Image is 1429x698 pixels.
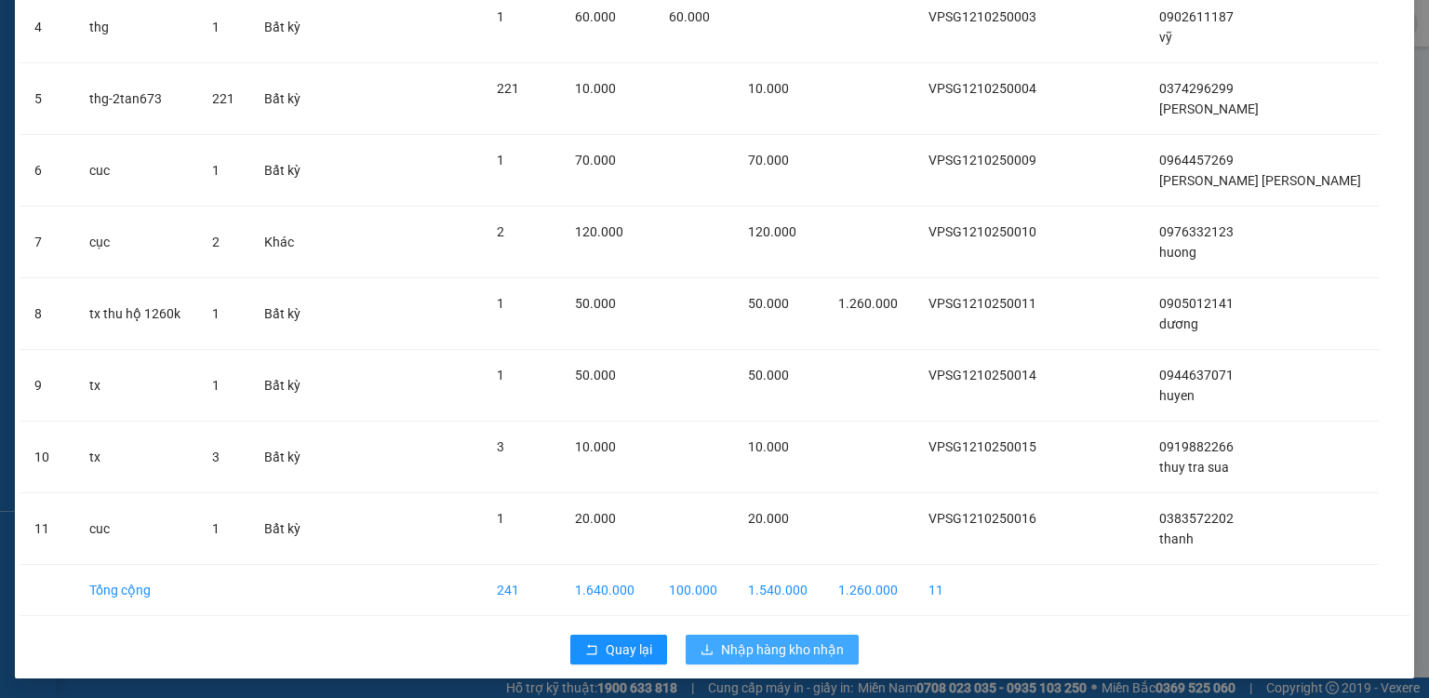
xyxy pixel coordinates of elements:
span: 2 [212,235,220,249]
td: 100.000 [654,565,733,616]
span: Nhập hàng kho nhận [721,639,844,660]
span: 60.000 [669,9,710,24]
span: 50.000 [748,368,789,383]
td: 10 [20,422,74,493]
span: huyen [1159,388,1195,403]
td: 5 [20,63,74,135]
span: 0976332123 [1159,224,1234,239]
span: VPSG1210250010 [928,224,1036,239]
span: 10.000 [575,81,616,96]
span: 3 [497,439,504,454]
td: 1.260.000 [823,565,914,616]
span: 1 [212,378,220,393]
span: 3 [212,450,220,464]
td: 1.640.000 [560,565,653,616]
span: Quay lại [606,639,652,660]
td: 11 [914,565,1053,616]
span: 1 [497,9,504,24]
span: 1 [497,511,504,526]
span: 50.000 [575,368,616,383]
span: 10.000 [748,81,789,96]
span: huong [1159,245,1196,260]
span: 2 [497,224,504,239]
span: 120.000 [575,224,623,239]
span: 10.000 [575,439,616,454]
span: 221 [497,81,519,96]
span: 10.000 [748,439,789,454]
td: Bất kỳ [249,278,316,350]
span: 0383572202 [1159,511,1234,526]
td: cuc [74,135,197,207]
td: cuc [74,493,197,565]
td: tx [74,422,197,493]
span: 0944637071 [1159,368,1234,383]
td: tx thu hộ 1260k [74,278,197,350]
span: VPSG1210250016 [928,511,1036,526]
span: dương [1159,316,1198,331]
td: Khác [249,207,316,278]
td: 6 [20,135,74,207]
span: VPSG1210250011 [928,296,1036,311]
span: 0919882266 [1159,439,1234,454]
span: 1 [212,163,220,178]
td: Bất kỳ [249,493,316,565]
td: 241 [482,565,560,616]
span: [PERSON_NAME] [PERSON_NAME] [1159,173,1361,188]
span: 120.000 [748,224,796,239]
td: Bất kỳ [249,422,316,493]
span: thanh [1159,531,1194,546]
span: 1 [497,153,504,168]
span: 50.000 [575,296,616,311]
span: 0905012141 [1159,296,1234,311]
button: downloadNhập hàng kho nhận [686,635,859,664]
td: 8 [20,278,74,350]
span: 70.000 [748,153,789,168]
span: VPSG1210250015 [928,439,1036,454]
span: VPSG1210250009 [928,153,1036,168]
td: 7 [20,207,74,278]
span: 0374296299 [1159,81,1234,96]
span: 1 [212,20,220,34]
span: 20.000 [748,511,789,526]
span: VPSG1210250004 [928,81,1036,96]
span: 70.000 [575,153,616,168]
span: VPSG1210250003 [928,9,1036,24]
span: VPSG1210250014 [928,368,1036,383]
span: vỹ [1159,30,1172,45]
td: Bất kỳ [249,63,316,135]
span: 1 [212,521,220,536]
span: 1 [212,306,220,321]
td: Tổng cộng [74,565,197,616]
span: 1.260.000 [838,296,898,311]
span: [PERSON_NAME] [1159,101,1259,116]
span: 0964457269 [1159,153,1234,168]
span: thuy tra sua [1159,460,1229,475]
td: thg-2tan673 [74,63,197,135]
td: tx [74,350,197,422]
td: Bất kỳ [249,135,316,207]
td: cục [74,207,197,278]
td: 9 [20,350,74,422]
span: rollback [585,643,598,658]
span: download [701,643,714,658]
span: 50.000 [748,296,789,311]
button: rollbackQuay lại [570,635,667,664]
td: 11 [20,493,74,565]
span: 20.000 [575,511,616,526]
span: 60.000 [575,9,616,24]
span: 221 [212,91,234,106]
span: 0902611187 [1159,9,1234,24]
span: 1 [497,296,504,311]
span: 1 [497,368,504,383]
td: Bất kỳ [249,350,316,422]
td: 1.540.000 [733,565,823,616]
